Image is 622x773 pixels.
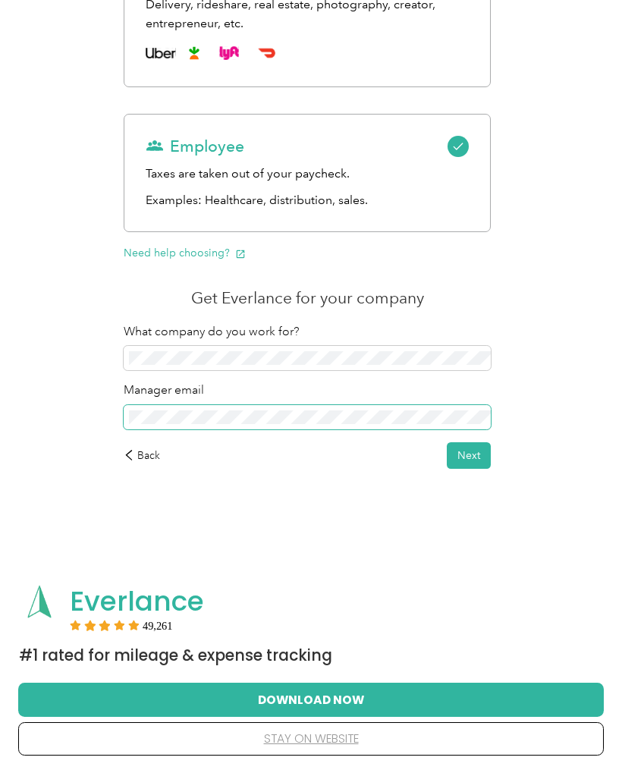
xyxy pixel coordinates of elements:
[70,620,173,630] div: Rating:5 stars
[124,324,300,339] span: What company do you work for?
[447,442,491,469] button: Next
[124,245,246,261] button: Need help choosing?
[42,723,580,755] button: stay on website
[19,581,60,622] img: App logo
[146,191,469,210] p: Examples: Healthcare, distribution, sales.
[124,448,160,463] div: Back
[143,621,173,630] span: User reviews count
[146,165,469,184] div: Taxes are taken out of your paycheck.
[70,582,204,621] span: Everlance
[19,645,332,666] span: #1 Rated for Mileage & Expense Tracking
[124,288,491,309] p: Get Everlance for your company
[146,136,244,157] span: Employee
[124,382,204,397] span: Manager email
[42,683,580,715] button: Download Now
